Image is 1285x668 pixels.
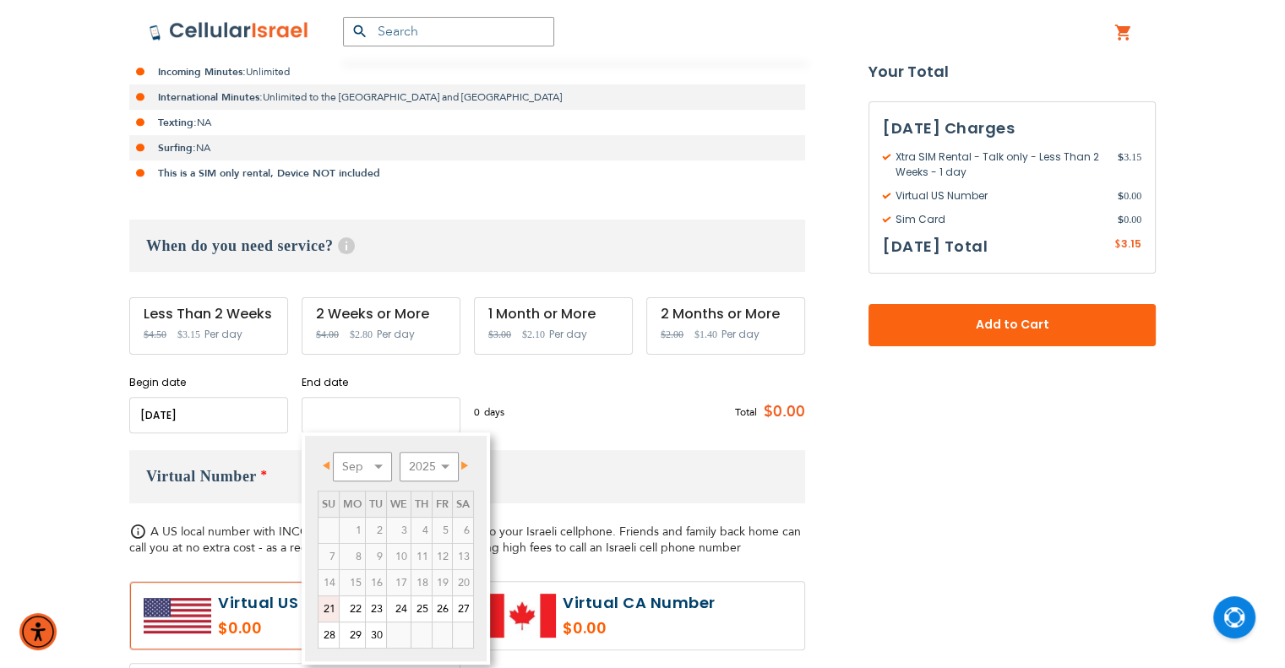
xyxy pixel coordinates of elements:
span: $3.15 [177,329,200,340]
span: Help [338,237,355,254]
span: 19 [433,570,452,595]
span: $4.50 [144,329,166,340]
input: Search [343,17,554,46]
input: MM/DD/YYYY [129,397,288,433]
strong: Your Total [868,59,1156,84]
div: 1 Month or More [488,307,618,322]
span: 15 [340,570,365,595]
div: 2 Months or More [661,307,791,322]
span: Virtual US Number [883,188,1118,204]
span: 18 [411,570,432,595]
td: minimum 5 days rental Or minimum 4 months on Long term plans [432,570,452,596]
td: minimum 5 days rental Or minimum 4 months on Long term plans [339,570,365,596]
span: Next [461,461,468,470]
span: Per day [204,327,242,342]
span: $ [1118,149,1124,165]
label: End date [302,375,460,390]
a: 22 [340,596,365,622]
a: 28 [319,622,339,648]
li: NA [129,135,805,160]
a: 27 [453,596,473,622]
a: 23 [366,596,386,622]
span: $ [1118,188,1124,204]
a: 29 [340,622,365,648]
img: Cellular Israel Logo [149,21,309,41]
span: Virtual Number [146,468,257,485]
td: minimum 5 days rental Or minimum 4 months on Long term plans [365,570,386,596]
a: 25 [411,596,432,622]
strong: Texting: [158,116,197,129]
a: 24 [387,596,411,622]
span: 0.00 [1118,188,1141,204]
span: 20 [453,570,473,595]
span: Add to Cart [924,317,1100,334]
div: 2 Weeks or More [316,307,446,322]
span: Per day [721,327,760,342]
span: $3.00 [488,329,511,340]
span: $ [1118,212,1124,227]
input: MM/DD/YYYY [302,397,460,433]
a: 30 [366,622,386,648]
span: 3.15 [1118,149,1141,180]
h3: When do you need service? [129,220,805,272]
a: 21 [319,596,339,622]
span: 16 [366,570,386,595]
td: minimum 5 days rental Or minimum 4 months on Long term plans [318,570,339,596]
span: $ [1114,237,1121,253]
span: $2.10 [522,329,545,340]
span: $1.40 [694,329,717,340]
span: days [484,405,504,420]
span: $0.00 [757,399,805,425]
span: A US local number with INCOMING calls and sms, that comes to your Israeli cellphone. Friends and ... [129,524,801,556]
a: Prev [319,454,340,475]
h3: [DATE] Charges [883,116,1141,141]
div: Accessibility Menu [19,613,57,650]
label: Begin date [129,375,288,390]
h3: [DATE] Total [883,234,988,259]
a: Next [451,454,472,475]
li: Unlimited to the [GEOGRAPHIC_DATA] and [GEOGRAPHIC_DATA] [129,84,805,110]
span: Sim Card [883,212,1118,227]
select: Select year [400,452,459,481]
li: Unlimited [129,59,805,84]
span: Per day [549,327,587,342]
span: 14 [319,570,339,595]
span: 0.00 [1118,212,1141,227]
span: Per day [377,327,415,342]
td: minimum 5 days rental Or minimum 4 months on Long term plans [386,570,411,596]
strong: International Minutes: [158,90,263,104]
li: NA [129,110,805,135]
span: $2.00 [661,329,683,340]
strong: This is a SIM only rental, Device NOT included [158,166,380,180]
span: 3.15 [1121,236,1141,251]
span: Xtra SIM Rental - Talk only - Less Than 2 Weeks - 1 day [883,149,1118,180]
span: $2.80 [350,329,373,340]
span: 0 [474,405,484,420]
span: Prev [323,461,329,470]
span: $4.00 [316,329,339,340]
div: Less Than 2 Weeks [144,307,274,322]
span: Total [735,405,757,420]
td: minimum 5 days rental Or minimum 4 months on Long term plans [411,570,432,596]
a: 26 [433,596,452,622]
select: Select month [333,452,392,481]
td: minimum 5 days rental Or minimum 4 months on Long term plans [452,570,473,596]
strong: Surfing: [158,141,196,155]
span: 17 [387,570,411,595]
button: Add to Cart [868,304,1156,346]
strong: Incoming Minutes: [158,65,246,79]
